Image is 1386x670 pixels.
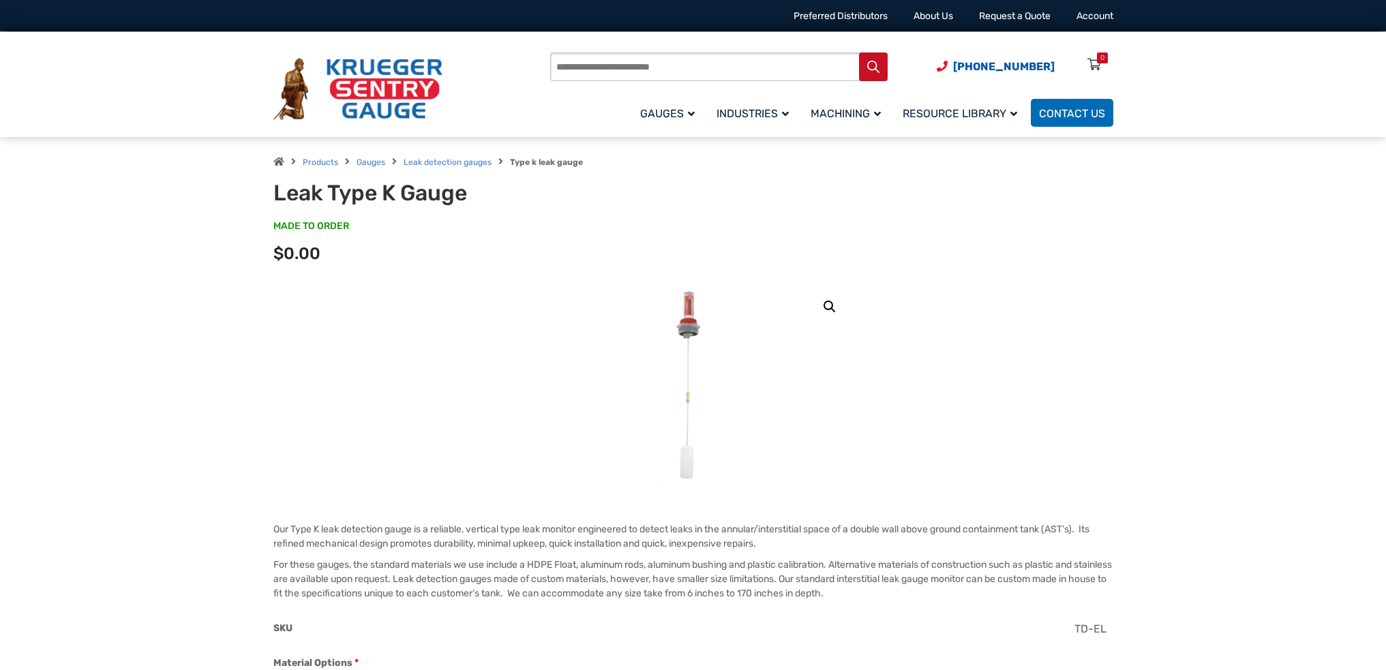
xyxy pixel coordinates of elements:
[273,244,320,263] span: $0.00
[811,107,881,120] span: Machining
[1031,99,1113,127] a: Contact Us
[510,157,583,167] strong: Type k leak gauge
[273,622,292,634] span: SKU
[273,180,609,206] h1: Leak Type K Gauge
[273,219,349,233] span: MADE TO ORDER
[273,58,442,121] img: Krueger Sentry Gauge
[903,107,1017,120] span: Resource Library
[273,558,1113,600] p: For these gauges, the standard materials we use include a HDPE Float, aluminum rods, aluminum bus...
[651,284,735,488] img: Leak Detection Gauge
[357,157,385,167] a: Gauges
[303,157,338,167] a: Products
[273,522,1113,551] p: Our Type K leak detection gauge is a reliable, vertical type leak monitor engineered to detect le...
[894,97,1031,129] a: Resource Library
[640,107,695,120] span: Gauges
[1076,10,1113,22] a: Account
[632,97,708,129] a: Gauges
[914,10,953,22] a: About Us
[404,157,492,167] a: Leak detection gauges
[794,10,888,22] a: Preferred Distributors
[717,107,789,120] span: Industries
[355,656,359,670] abbr: required
[937,58,1055,75] a: Phone Number (920) 434-8860
[1100,52,1104,63] div: 0
[273,657,352,669] span: Material Options
[979,10,1051,22] a: Request a Quote
[708,97,802,129] a: Industries
[1039,107,1105,120] span: Contact Us
[817,294,842,319] a: View full-screen image gallery
[1074,622,1106,635] span: TD-EL
[802,97,894,129] a: Machining
[953,60,1055,73] span: [PHONE_NUMBER]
